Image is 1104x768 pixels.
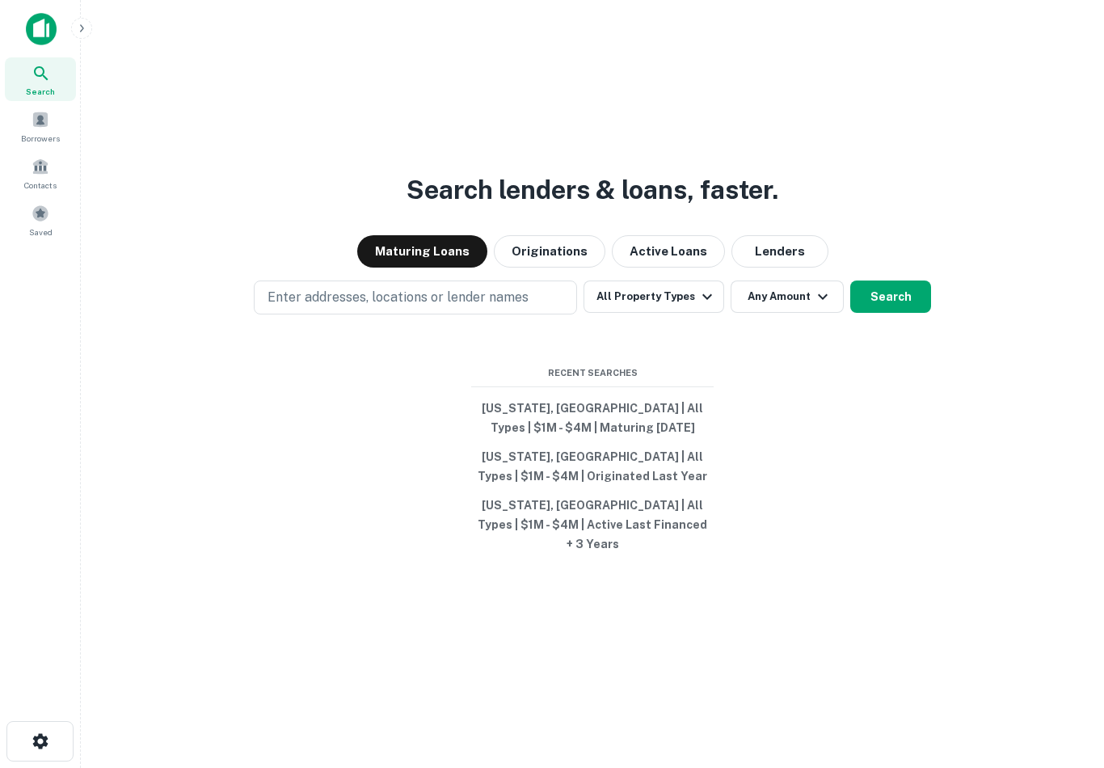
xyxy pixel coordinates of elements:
[268,288,529,307] p: Enter addresses, locations or lender names
[1023,587,1104,665] iframe: Chat Widget
[407,171,778,209] h3: Search lenders & loans, faster.
[731,281,844,313] button: Any Amount
[471,491,714,559] button: [US_STATE], [GEOGRAPHIC_DATA] | All Types | $1M - $4M | Active Last Financed + 3 Years
[24,179,57,192] span: Contacts
[612,235,725,268] button: Active Loans
[471,442,714,491] button: [US_STATE], [GEOGRAPHIC_DATA] | All Types | $1M - $4M | Originated Last Year
[731,235,828,268] button: Lenders
[26,85,55,98] span: Search
[26,13,57,45] img: capitalize-icon.png
[471,394,714,442] button: [US_STATE], [GEOGRAPHIC_DATA] | All Types | $1M - $4M | Maturing [DATE]
[850,281,931,313] button: Search
[5,57,76,101] a: Search
[357,235,487,268] button: Maturing Loans
[5,151,76,195] a: Contacts
[254,281,577,314] button: Enter addresses, locations or lender names
[21,132,60,145] span: Borrowers
[584,281,724,313] button: All Property Types
[494,235,605,268] button: Originations
[29,226,53,238] span: Saved
[5,104,76,148] a: Borrowers
[471,366,714,380] span: Recent Searches
[5,198,76,242] a: Saved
